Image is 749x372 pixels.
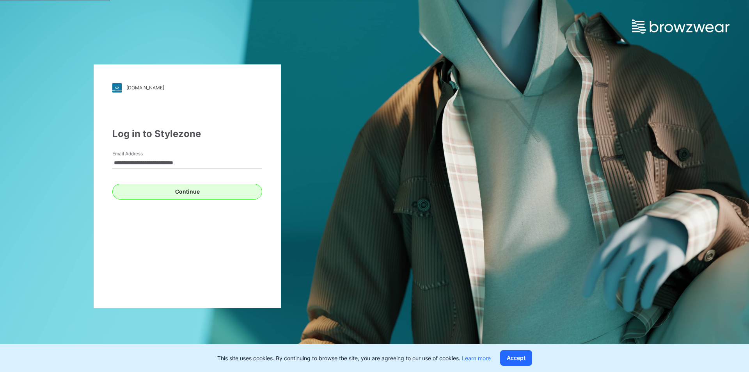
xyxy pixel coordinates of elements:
button: Continue [112,184,262,199]
img: stylezone-logo.562084cfcfab977791bfbf7441f1a819.svg [112,83,122,93]
img: browzwear-logo.e42bd6dac1945053ebaf764b6aa21510.svg [632,20,729,34]
label: Email Address [112,150,167,157]
p: This site uses cookies. By continuing to browse the site, you are agreeing to our use of cookies. [217,354,491,362]
div: [DOMAIN_NAME] [126,85,164,91]
button: Accept [500,350,532,366]
a: Learn more [462,355,491,361]
a: [DOMAIN_NAME] [112,83,262,93]
div: Log in to Stylezone [112,127,262,141]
